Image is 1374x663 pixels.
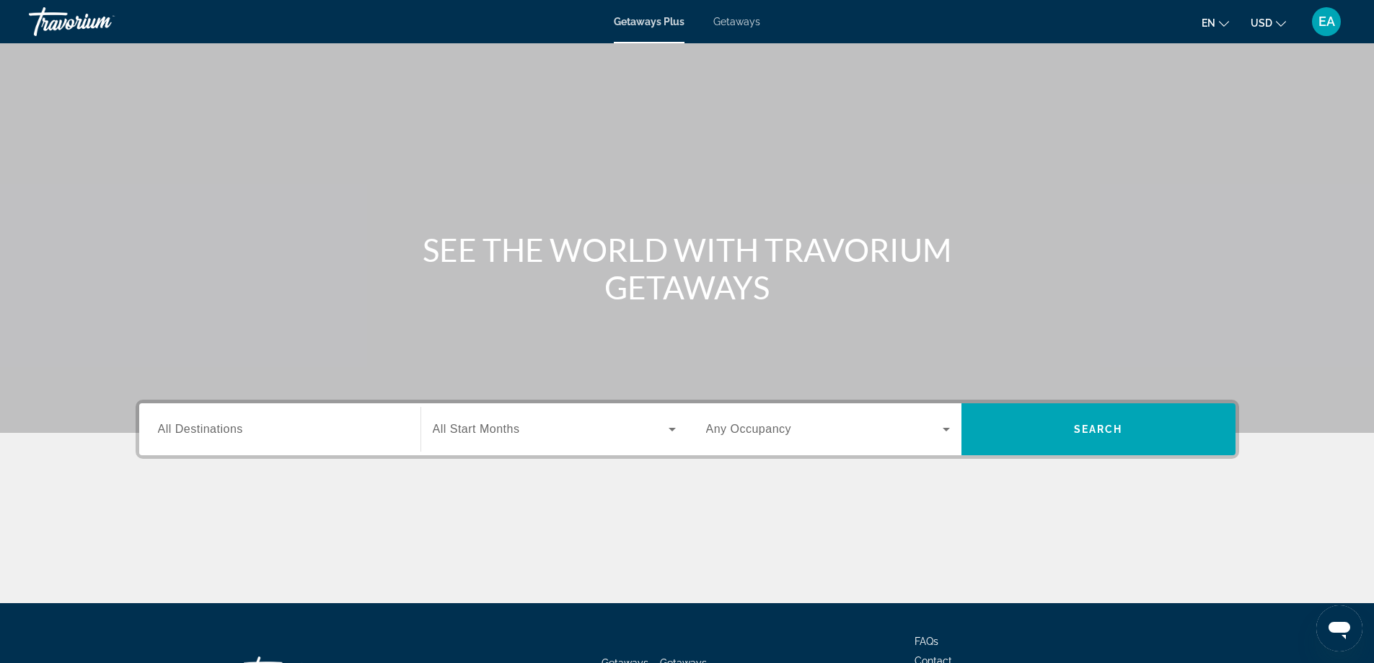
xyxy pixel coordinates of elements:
[139,403,1236,455] div: Search widget
[706,423,792,435] span: Any Occupancy
[417,231,958,306] h1: SEE THE WORLD WITH TRAVORIUM GETAWAYS
[433,423,520,435] span: All Start Months
[1318,14,1335,29] span: EA
[1202,17,1215,29] span: en
[713,16,760,27] a: Getaways
[158,421,402,439] input: Select destination
[614,16,684,27] a: Getaways Plus
[1251,17,1272,29] span: USD
[29,3,173,40] a: Travorium
[158,423,243,435] span: All Destinations
[1202,12,1229,33] button: Change language
[1074,423,1123,435] span: Search
[1251,12,1286,33] button: Change currency
[915,636,938,647] a: FAQs
[1308,6,1345,37] button: User Menu
[961,403,1236,455] button: Search
[1316,605,1362,651] iframe: Button to launch messaging window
